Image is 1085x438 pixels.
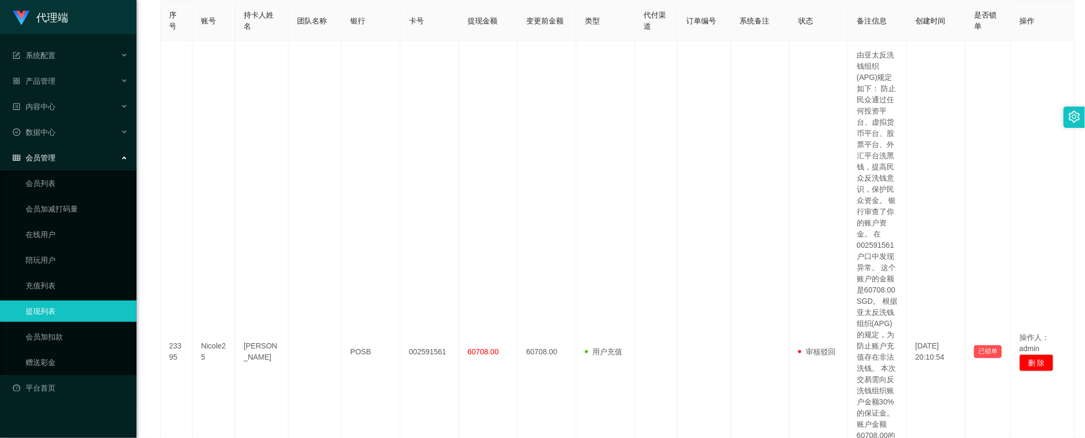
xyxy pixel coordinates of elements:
a: 会员列表 [26,173,128,194]
span: 卡号 [409,17,424,25]
span: 创建时间 [915,17,945,25]
span: 序号 [169,11,176,30]
span: 团队名称 [297,17,327,25]
span: 备注信息 [857,17,887,25]
span: 持卡人姓名 [244,11,274,30]
span: 内容中心 [13,102,55,111]
span: 60708.00 [468,347,499,356]
a: 会员加扣款 [26,326,128,347]
span: 提现金额 [468,17,497,25]
span: 系统备注 [740,17,769,25]
i: 图标: form [13,52,20,59]
a: 图标: dashboard平台首页 [13,377,128,399]
h1: 代理端 [36,1,68,35]
span: 状态 [798,17,813,25]
span: 代付渠道 [644,11,666,30]
span: 数据中心 [13,128,55,136]
a: 陪玩用户 [26,249,128,271]
span: 账号 [201,17,216,25]
a: 在线用户 [26,224,128,245]
a: 代理端 [13,13,68,21]
span: 用户充值 [585,347,622,356]
span: 产品管理 [13,77,55,85]
a: 赠送彩金 [26,352,128,373]
a: 提现列表 [26,301,128,322]
span: 订单编号 [686,17,716,25]
button: 删 除 [1019,354,1054,371]
i: 图标: table [13,154,20,161]
i: 图标: profile [13,103,20,110]
span: 系统配置 [13,51,55,60]
img: logo.9652507e.png [13,11,30,26]
i: 图标: check-circle-o [13,128,20,136]
span: 会员管理 [13,153,55,162]
span: 审核驳回 [798,347,835,356]
span: 银行 [350,17,365,25]
span: 类型 [585,17,600,25]
span: 操作 [1019,17,1034,25]
a: 会员加减打码量 [26,198,128,220]
a: 充值列表 [26,275,128,296]
i: 图标: appstore-o [13,77,20,85]
span: 变更前金额 [526,17,564,25]
span: 是否锁单 [974,11,996,30]
i: 图标: setting [1068,111,1080,123]
span: 操作人：admin [1019,333,1049,353]
button: 已锁单 [974,345,1002,358]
